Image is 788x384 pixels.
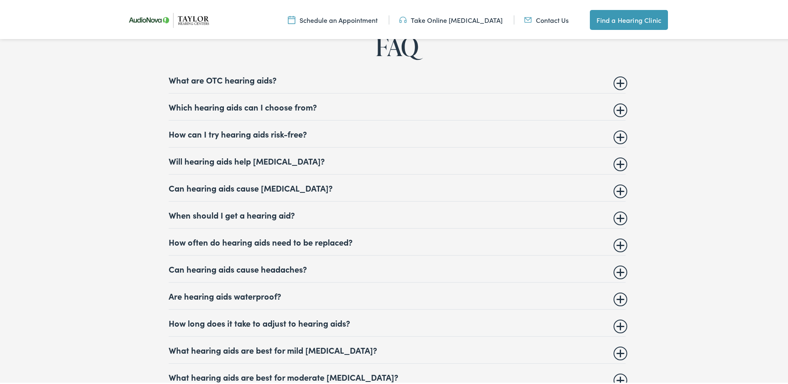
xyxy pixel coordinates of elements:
[169,100,626,110] summary: Which hearing aids can I choose from?
[169,181,626,191] summary: Can hearing aids cause [MEDICAL_DATA]?
[169,127,626,137] summary: How can I try hearing aids risk-free?
[169,235,626,245] summary: How often do hearing aids need to be replaced?
[169,262,626,272] summary: Can hearing aids cause headaches?
[399,14,407,23] img: utility icon
[524,14,569,23] a: Contact Us
[169,208,626,218] summary: When should I get a hearing aid?
[169,370,626,380] summary: What hearing aids are best for moderate [MEDICAL_DATA]?
[524,14,532,23] img: utility icon
[288,14,295,23] img: utility icon
[32,31,762,59] h2: FAQ
[169,73,626,83] summary: What are OTC hearing aids?
[590,8,668,28] a: Find a Hearing Clinic
[169,343,626,353] summary: What hearing aids are best for mild [MEDICAL_DATA]?
[169,154,626,164] summary: Will hearing aids help [MEDICAL_DATA]?
[169,289,626,299] summary: Are hearing aids waterproof?
[169,316,626,326] summary: How long does it take to adjust to hearing aids?
[288,14,378,23] a: Schedule an Appointment
[399,14,503,23] a: Take Online [MEDICAL_DATA]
